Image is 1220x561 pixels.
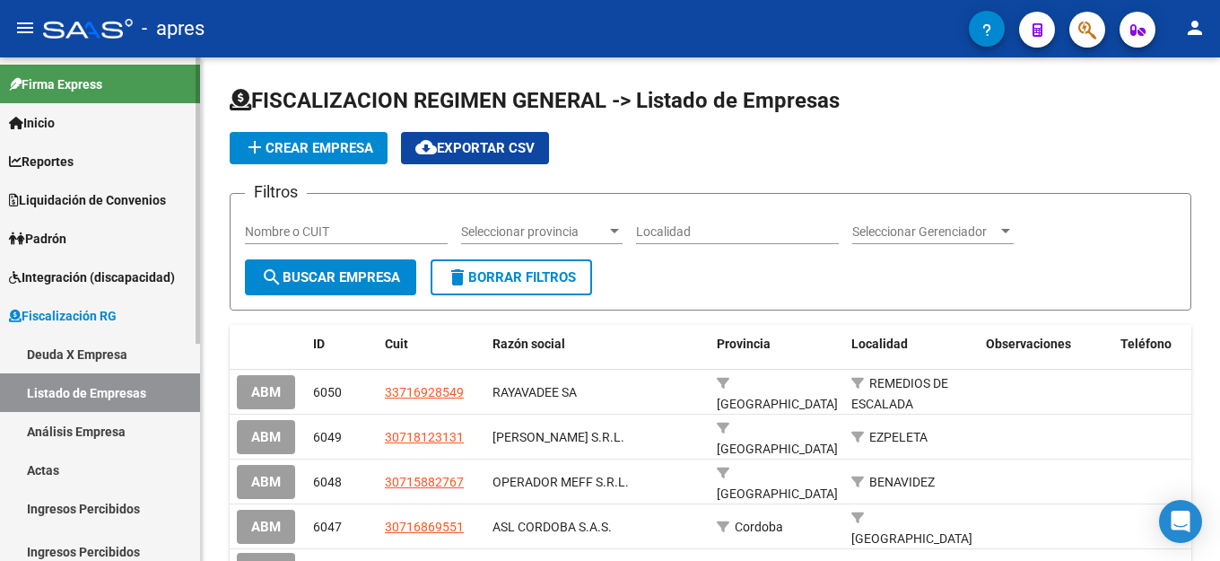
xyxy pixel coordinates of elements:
button: ABM [237,420,295,453]
span: ABM [251,430,281,446]
h3: Filtros [245,180,307,205]
span: Firma Express [9,75,102,94]
mat-icon: menu [14,17,36,39]
span: Observaciones [986,337,1071,351]
span: RAYAVADEE SA [492,385,577,399]
mat-icon: cloud_download [415,136,437,158]
span: [GEOGRAPHIC_DATA] [717,397,838,411]
button: Crear Empresa [230,132,388,164]
span: 33716928549 [385,385,464,399]
span: EZPELETA [869,430,928,444]
span: [GEOGRAPHIC_DATA] [717,442,838,456]
span: Fiscalización RG [9,306,117,326]
span: Seleccionar provincia [461,224,606,240]
span: Razón social [492,337,565,351]
span: Reportes [9,152,74,171]
span: Exportar CSV [415,140,535,156]
span: Provincia [717,337,771,351]
mat-icon: delete [447,267,468,288]
span: Inicio [9,113,55,133]
span: ABM [251,385,281,401]
span: Liquidación de Convenios [9,190,166,210]
button: ABM [237,465,295,498]
span: 30715882767 [385,475,464,489]
button: Buscar Empresa [245,259,416,295]
mat-icon: search [261,267,283,288]
span: Buscar Empresa [261,269,400,285]
span: Cuit [385,337,408,351]
span: Crear Empresa [244,140,373,156]
span: Integración (discapacidad) [9,267,175,287]
span: FISCALIZACION REGIMEN GENERAL -> Listado de Empresas [230,88,840,113]
span: 6050 [313,385,342,399]
span: ABM [251,475,281,491]
button: ABM [237,375,295,408]
datatable-header-cell: Cuit [378,325,485,364]
span: BAEKELAND S.R.L. [492,430,624,444]
div: Open Intercom Messenger [1159,500,1202,543]
span: ABM [251,520,281,536]
span: Cordoba [735,520,783,534]
span: Localidad [851,337,908,351]
span: BENAVIDEZ [869,475,935,489]
datatable-header-cell: ID [306,325,378,364]
span: 6048 [313,475,342,489]
span: 30716869551 [385,520,464,534]
span: 6047 [313,520,342,534]
span: 6049 [313,430,342,444]
span: REMEDIOS DE ESCALADA [851,376,948,411]
span: - apres [142,9,205,48]
span: [GEOGRAPHIC_DATA] [851,531,972,546]
span: ASL CORDOBA S.A.S. [492,520,612,534]
datatable-header-cell: Provincia [710,325,844,364]
span: Seleccionar Gerenciador [852,224,998,240]
span: Borrar Filtros [447,269,576,285]
span: ID [313,337,325,351]
mat-icon: person [1184,17,1206,39]
span: [GEOGRAPHIC_DATA] [717,486,838,501]
button: Exportar CSV [401,132,549,164]
span: Padrón [9,229,66,249]
button: ABM [237,510,295,543]
datatable-header-cell: Observaciones [979,325,1113,364]
mat-icon: add [244,136,266,158]
datatable-header-cell: Razón social [485,325,710,364]
span: 30718123131 [385,430,464,444]
span: OPERADOR MEFF S.R.L. [492,475,629,489]
datatable-header-cell: Localidad [844,325,979,364]
span: Teléfono [1120,337,1172,351]
button: Borrar Filtros [431,259,592,295]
